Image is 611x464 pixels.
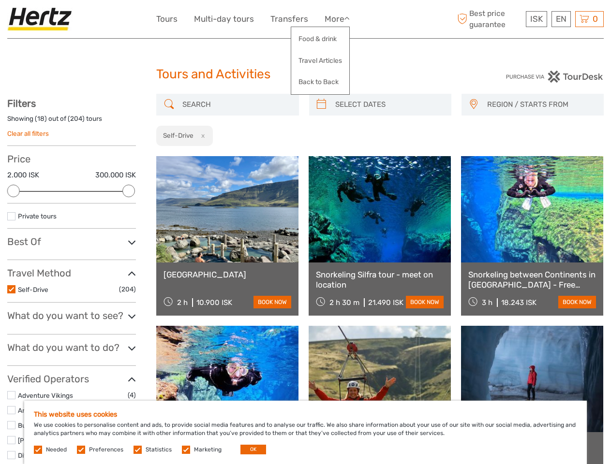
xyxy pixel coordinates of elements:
[18,391,73,399] a: Adventure Vikings
[18,421,60,429] a: Buggy Iceland
[506,71,604,83] img: PurchaseViaTourDesk.png
[128,390,136,401] span: (4)
[14,17,109,25] p: We're away right now. Please check back later!
[18,451,68,459] a: Dive by Icelandia
[195,130,208,141] button: x
[406,296,444,308] a: book now
[331,96,447,113] input: SELECT DATES
[291,72,349,91] a: Back to Back
[24,401,587,464] div: We use cookies to personalise content and ads, to provide social media features and to analyse ou...
[7,130,49,137] a: Clear all filters
[7,170,39,180] label: 2.000 ISK
[164,270,291,279] a: [GEOGRAPHIC_DATA]
[7,342,136,353] h3: What do you want to do?
[18,212,57,220] a: Private tours
[34,410,577,419] h5: This website uses cookies
[46,446,67,454] label: Needed
[18,286,48,293] a: Self-Drive
[240,445,266,454] button: OK
[468,270,596,290] a: Snorkeling between Continents in [GEOGRAPHIC_DATA] - Free Underwater Photos
[7,153,136,165] h3: Price
[196,298,232,307] div: 10.900 ISK
[70,114,82,123] label: 204
[530,14,543,24] span: ISK
[146,446,172,454] label: Statistics
[7,114,136,129] div: Showing ( ) out of ( ) tours
[7,373,136,385] h3: Verified Operators
[591,14,599,24] span: 0
[368,298,403,307] div: 21.490 ISK
[455,8,523,29] span: Best price guarantee
[483,97,599,113] button: REGION / STARTS FROM
[177,298,188,307] span: 2 h
[7,7,76,31] img: Hertz
[179,96,294,113] input: SEARCH
[89,446,123,454] label: Preferences
[156,67,455,82] h1: Tours and Activities
[7,267,136,279] h3: Travel Method
[7,98,36,109] strong: Filters
[37,114,45,123] label: 18
[482,298,492,307] span: 3 h
[501,298,536,307] div: 18.243 ISK
[111,15,123,27] button: Open LiveChat chat widget
[18,406,72,414] a: Arctic Adventures
[156,12,178,26] a: Tours
[7,236,136,247] h3: Best Of
[291,29,349,48] a: Food & drink
[163,131,194,139] h2: Self-Drive
[270,12,308,26] a: Transfers
[325,12,350,26] a: More
[95,170,136,180] label: 300.000 ISK
[18,436,102,444] a: [PERSON_NAME] The Guide
[291,51,349,70] a: Travel Articles
[316,270,444,290] a: Snorkeling Silfra tour - meet on location
[329,298,359,307] span: 2 h 30 m
[558,296,596,308] a: book now
[551,11,571,27] div: EN
[7,310,136,321] h3: What do you want to see?
[253,296,291,308] a: book now
[194,12,254,26] a: Multi-day tours
[119,284,136,295] span: (204)
[194,446,222,454] label: Marketing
